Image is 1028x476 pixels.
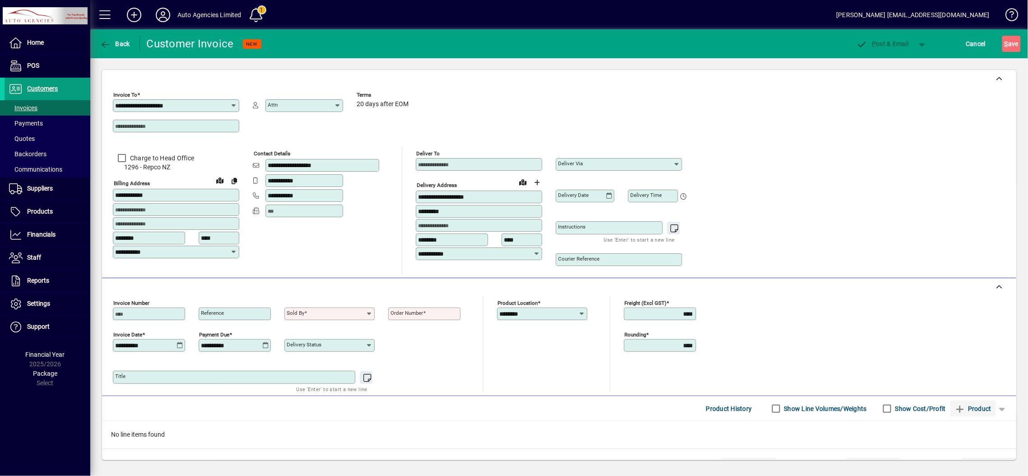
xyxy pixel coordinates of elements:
[5,100,90,116] a: Invoices
[9,104,37,112] span: Invoices
[5,201,90,223] a: Products
[999,2,1017,31] a: Knowledge Base
[149,7,177,23] button: Profile
[1005,37,1019,51] span: ave
[113,92,137,98] mat-label: Invoice To
[5,224,90,246] a: Financials
[27,277,49,284] span: Reports
[177,8,242,22] div: Auto Agencies Limited
[416,150,440,157] mat-label: Deliver To
[5,247,90,269] a: Staff
[558,224,586,230] mat-label: Instructions
[498,300,538,306] mat-label: Product location
[530,175,544,190] button: Choose address
[201,310,224,316] mat-label: Reference
[5,177,90,200] a: Suppliers
[893,404,946,413] label: Show Cost/Profit
[27,323,50,330] span: Support
[297,384,367,394] mat-hint: Use 'Enter' to start a new line
[357,101,409,108] span: 20 days after EOM
[5,316,90,338] a: Support
[357,92,411,98] span: Terms
[668,459,722,470] td: Total Volume
[128,154,194,163] label: Charge to Head Office
[391,310,423,316] mat-label: Order number
[27,39,44,46] span: Home
[27,208,53,215] span: Products
[5,293,90,315] a: Settings
[27,85,58,92] span: Customers
[558,192,589,198] mat-label: Delivery date
[5,146,90,162] a: Backorders
[115,373,126,379] mat-label: Title
[9,135,35,142] span: Quotes
[247,41,258,47] span: NEW
[9,150,47,158] span: Backorders
[113,331,142,338] mat-label: Invoice date
[90,36,140,52] app-page-header-button: Back
[113,163,239,172] span: 1296 - Repco NZ
[872,40,876,47] span: P
[624,300,666,306] mat-label: Freight (excl GST)
[604,234,675,245] mat-hint: Use 'Enter' to start a new line
[782,404,867,413] label: Show Line Volumes/Weights
[27,300,50,307] span: Settings
[9,120,43,127] span: Payments
[5,32,90,54] a: Home
[26,351,65,358] span: Financial Year
[287,310,304,316] mat-label: Sold by
[955,401,991,416] span: Product
[706,401,752,416] span: Product History
[966,37,986,51] span: Cancel
[33,370,57,377] span: Package
[27,62,39,69] span: POS
[722,459,776,470] td: 0.0000 M³
[268,102,278,108] mat-label: Attn
[27,185,53,192] span: Suppliers
[5,162,90,177] a: Communications
[516,175,530,189] a: View on map
[624,331,646,338] mat-label: Rounding
[950,401,996,417] button: Product
[102,421,1016,448] div: No line items found
[98,36,132,52] button: Back
[852,36,913,52] button: Post & Email
[227,173,242,188] button: Copy to Delivery address
[100,40,130,47] span: Back
[5,131,90,146] a: Quotes
[287,341,321,348] mat-label: Delivery status
[962,459,1016,470] td: 0.00
[9,166,62,173] span: Communications
[5,116,90,131] a: Payments
[147,37,234,51] div: Customer Invoice
[5,270,90,292] a: Reports
[213,173,227,187] a: View on map
[1002,36,1021,52] button: Save
[27,254,41,261] span: Staff
[5,55,90,77] a: POS
[783,459,847,470] td: Freight (excl GST)
[964,36,988,52] button: Cancel
[27,231,56,238] span: Financials
[120,7,149,23] button: Add
[837,8,990,22] div: [PERSON_NAME] [EMAIL_ADDRESS][DOMAIN_NAME]
[1005,40,1008,47] span: S
[702,401,756,417] button: Product History
[113,300,149,306] mat-label: Invoice number
[847,459,901,470] td: 0.00
[856,40,909,47] span: ost & Email
[908,459,962,470] td: GST exclusive
[630,192,662,198] mat-label: Delivery time
[558,160,583,167] mat-label: Deliver via
[558,256,600,262] mat-label: Courier Reference
[199,331,229,338] mat-label: Payment due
